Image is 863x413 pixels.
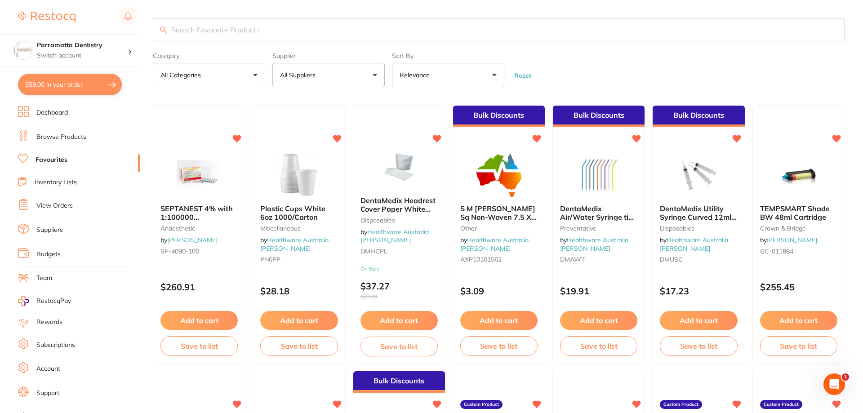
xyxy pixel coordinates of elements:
div: Bulk Discounts [553,106,645,127]
a: Budgets [36,250,61,259]
p: $3.09 [460,286,538,296]
small: other [460,225,538,232]
p: $19.91 [560,286,637,296]
img: DentaMedix Air/Water Syringe tips Asst 250/Bag [569,152,628,197]
button: Save to list [460,336,538,356]
button: Save to list [760,336,837,356]
button: Save to list [260,336,338,356]
label: Category [153,52,265,59]
button: Reset [512,71,534,80]
span: DentaMedix Headrest Cover Paper White Large 25.4cm x 33cm 500/CTN [360,196,436,230]
a: Suppliers [36,226,63,235]
a: Browse Products [36,133,86,142]
span: DMHCPL [360,247,387,255]
small: anaesthetic [160,225,238,232]
b: Plastic Cups White 6oz 1000/Carton [260,204,338,221]
span: Plastic Cups White 6oz 1000/Carton [260,204,325,221]
b: SEPTANEST 4% with 1:100000 adrenalin 2.2ml 2xBox 50 GOLD [160,204,238,221]
img: S M Gauze Sq Non-Woven 7.5 X 7.5cm Low Lint 4Ply 100/Pack [470,152,528,197]
span: SEPTANEST 4% with 1:100000 [MEDICAL_DATA] 2.2ml 2xBox 50 GOLD [160,204,236,238]
span: by [560,236,628,252]
div: Bulk Discounts [653,106,744,127]
div: Bulk Discounts [353,371,445,393]
a: RestocqPay [18,296,71,306]
small: Miscellaneous [260,225,338,232]
button: Relevance [392,63,504,87]
small: Disposables [360,217,438,224]
a: Favourites [36,155,67,164]
img: Plastic Cups White 6oz 1000/Carton [270,152,328,197]
span: by [160,236,218,244]
button: Save to list [360,337,438,356]
p: $37.27 [360,281,438,300]
a: Subscriptions [36,341,75,350]
h4: Parramatta Dentistry [37,41,128,50]
span: by [360,228,429,244]
div: Bulk Discounts [453,106,545,127]
input: Search Favourite Products [153,18,845,41]
span: by [760,236,817,244]
a: View Orders [36,201,73,210]
a: Dashboard [36,108,68,117]
span: by [660,236,728,252]
a: Inventory Lists [35,178,77,187]
span: by [260,236,329,252]
img: RestocqPay [18,296,29,306]
span: DMAWT [560,255,585,263]
button: Add to cart [260,311,338,330]
label: Custom Product [460,400,503,409]
a: Rewards [36,318,62,327]
span: DentaMedix Air/Water Syringe tips Asst 250/Bag [560,204,636,230]
small: crown & bridge [760,225,837,232]
a: Healthware Australia [PERSON_NAME] [560,236,628,252]
a: Healthware Australia [PERSON_NAME] [360,228,429,244]
p: $260.91 [160,282,238,292]
label: Sort By [392,52,504,59]
b: DentaMedix Utility Syringe Curved 12ml 50/Bag [660,204,737,221]
b: DentaMedix Air/Water Syringe tips Asst 250/Bag [560,204,637,221]
p: $28.18 [260,286,338,296]
small: Preventative [560,225,637,232]
img: TEMPSMART Shade BW 48ml Cartridge [770,152,828,197]
a: Team [36,274,52,283]
img: Parramatta Dentistry [14,41,32,59]
span: GC-011884 [760,247,793,255]
span: RestocqPay [36,297,71,306]
iframe: Intercom live chat [823,373,845,395]
button: $59.00 in your order [18,74,122,95]
span: TEMPSMART Shade BW 48ml Cartridge [760,204,830,221]
a: Restocq Logo [18,7,76,27]
span: 1 [842,373,849,381]
b: TEMPSMART Shade BW 48ml Cartridge [760,204,837,221]
button: Add to cart [760,311,837,330]
button: Add to cart [360,311,438,330]
p: Switch account [37,51,128,60]
button: Add to cart [460,311,538,330]
p: Relevance [400,71,433,80]
a: Account [36,364,60,373]
span: DMUSC [660,255,683,263]
img: Restocq Logo [18,12,76,22]
a: Healthware Australia [PERSON_NAME] [660,236,728,252]
label: Supplier [272,52,385,59]
a: [PERSON_NAME] [167,236,218,244]
span: AXP10101562 [460,255,502,263]
a: Support [36,389,59,398]
button: Add to cart [560,311,637,330]
p: $255.45 [760,282,837,292]
span: SP-4090-100 [160,247,199,255]
button: Save to list [160,336,238,356]
span: DentaMedix Utility Syringe Curved 12ml 50/Bag [660,204,737,230]
small: On Sale [360,266,438,272]
p: All Suppliers [280,71,319,80]
a: Healthware Australia [PERSON_NAME] [460,236,529,252]
p: $17.23 [660,286,737,296]
a: Healthware Australia [PERSON_NAME] [260,236,329,252]
img: SEPTANEST 4% with 1:100000 adrenalin 2.2ml 2xBox 50 GOLD [170,152,228,197]
label: Custom Product [660,400,702,409]
button: All Suppliers [272,63,385,87]
button: Save to list [660,336,737,356]
img: DentaMedix Headrest Cover Paper White Large 25.4cm x 33cm 500/CTN [370,144,428,189]
button: Add to cart [660,311,737,330]
button: All Categories [153,63,265,87]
